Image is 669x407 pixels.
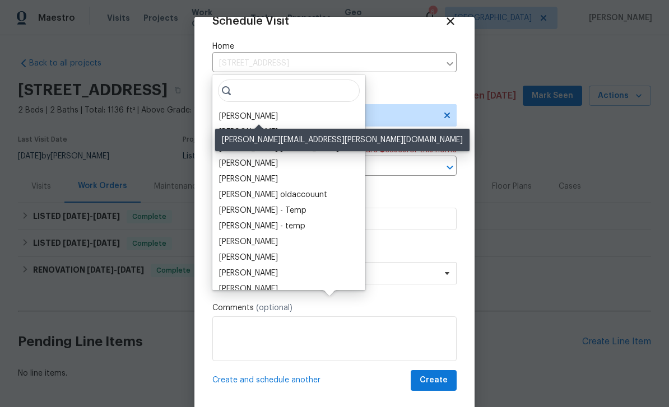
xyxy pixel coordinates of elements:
[219,127,278,138] div: [PERSON_NAME]
[219,283,278,294] div: [PERSON_NAME]
[444,15,457,27] span: Close
[212,375,320,386] span: Create and schedule another
[219,189,327,200] div: [PERSON_NAME] oldaccouunt
[212,41,457,52] label: Home
[212,16,289,27] span: Schedule Visit
[219,236,278,247] div: [PERSON_NAME]
[219,221,305,232] div: [PERSON_NAME] - temp
[442,160,458,175] button: Open
[219,252,278,263] div: [PERSON_NAME]
[212,302,457,314] label: Comments
[215,129,470,151] div: [PERSON_NAME][EMAIL_ADDRESS][PERSON_NAME][DOMAIN_NAME]
[256,304,292,312] span: (optional)
[219,268,278,279] div: [PERSON_NAME]
[219,174,278,185] div: [PERSON_NAME]
[212,55,440,72] input: Enter in an address
[219,205,306,216] div: [PERSON_NAME] - Temp
[420,373,448,387] span: Create
[219,111,278,122] div: [PERSON_NAME]
[219,158,278,169] div: [PERSON_NAME]
[411,370,457,391] button: Create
